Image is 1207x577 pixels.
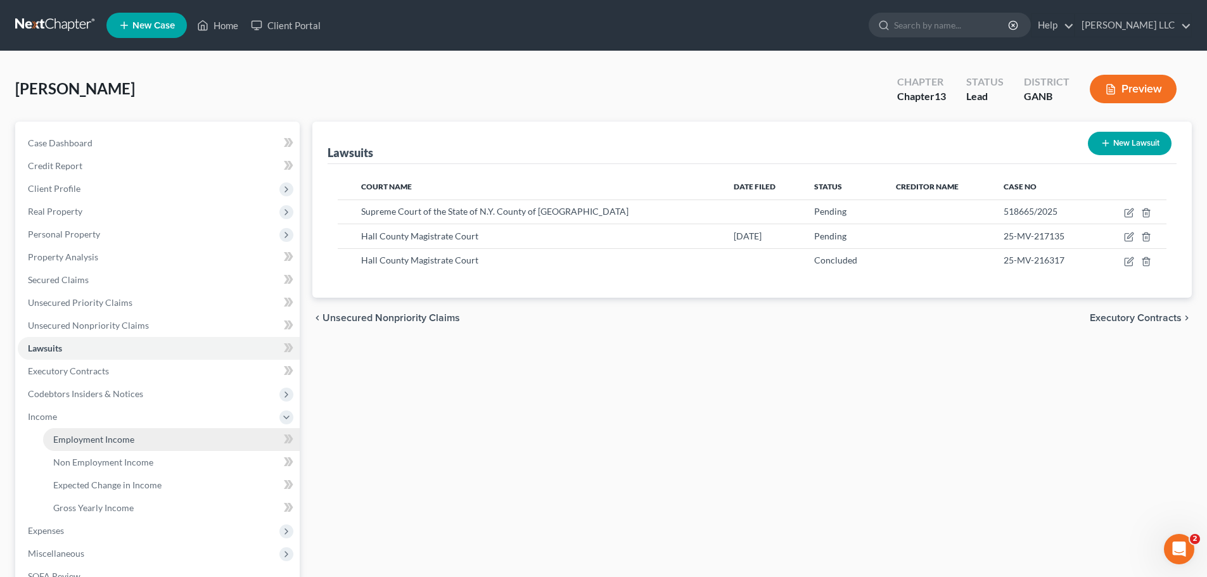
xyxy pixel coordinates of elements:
[734,182,776,191] span: Date Filed
[28,548,84,559] span: Miscellaneous
[43,474,300,497] a: Expected Change in Income
[18,132,300,155] a: Case Dashboard
[28,297,132,308] span: Unsecured Priority Claims
[53,457,153,467] span: Non Employment Income
[53,434,134,445] span: Employment Income
[28,183,80,194] span: Client Profile
[1090,75,1177,103] button: Preview
[935,90,946,102] span: 13
[43,428,300,451] a: Employment Income
[1004,231,1064,241] span: 25-MV-217135
[28,206,82,217] span: Real Property
[18,314,300,337] a: Unsecured Nonpriority Claims
[896,182,959,191] span: Creditor Name
[28,343,62,353] span: Lawsuits
[361,182,412,191] span: Court Name
[18,360,300,383] a: Executory Contracts
[1088,132,1172,155] button: New Lawsuit
[28,137,93,148] span: Case Dashboard
[734,231,762,241] span: [DATE]
[1090,313,1182,323] span: Executory Contracts
[1024,89,1070,104] div: GANB
[15,79,135,98] span: [PERSON_NAME]
[18,337,300,360] a: Lawsuits
[897,89,946,104] div: Chapter
[312,313,323,323] i: chevron_left
[361,206,629,217] span: Supreme Court of the State of N.Y. County of [GEOGRAPHIC_DATA]
[28,411,57,422] span: Income
[814,231,846,241] span: Pending
[18,246,300,269] a: Property Analysis
[1090,313,1192,323] button: Executory Contracts chevron_right
[1182,313,1192,323] i: chevron_right
[28,274,89,285] span: Secured Claims
[28,251,98,262] span: Property Analysis
[53,479,162,490] span: Expected Change in Income
[18,291,300,314] a: Unsecured Priority Claims
[1031,14,1074,37] a: Help
[361,231,478,241] span: Hall County Magistrate Court
[53,502,134,513] span: Gross Yearly Income
[1164,534,1194,564] iframe: Intercom live chat
[897,75,946,89] div: Chapter
[814,255,857,265] span: Concluded
[814,206,846,217] span: Pending
[28,365,109,376] span: Executory Contracts
[132,21,175,30] span: New Case
[18,155,300,177] a: Credit Report
[28,229,100,239] span: Personal Property
[894,13,1010,37] input: Search by name...
[814,182,842,191] span: Status
[1004,255,1064,265] span: 25-MV-216317
[361,255,478,265] span: Hall County Magistrate Court
[328,145,373,160] div: Lawsuits
[43,497,300,519] a: Gross Yearly Income
[1004,206,1057,217] span: 518665/2025
[1190,534,1200,544] span: 2
[43,451,300,474] a: Non Employment Income
[1004,182,1037,191] span: Case No
[18,269,300,291] a: Secured Claims
[191,14,245,37] a: Home
[1075,14,1191,37] a: [PERSON_NAME] LLC
[312,313,460,323] button: chevron_left Unsecured Nonpriority Claims
[1024,75,1070,89] div: District
[28,525,64,536] span: Expenses
[28,388,143,399] span: Codebtors Insiders & Notices
[245,14,327,37] a: Client Portal
[28,160,82,171] span: Credit Report
[966,89,1004,104] div: Lead
[28,320,149,331] span: Unsecured Nonpriority Claims
[323,313,460,323] span: Unsecured Nonpriority Claims
[966,75,1004,89] div: Status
